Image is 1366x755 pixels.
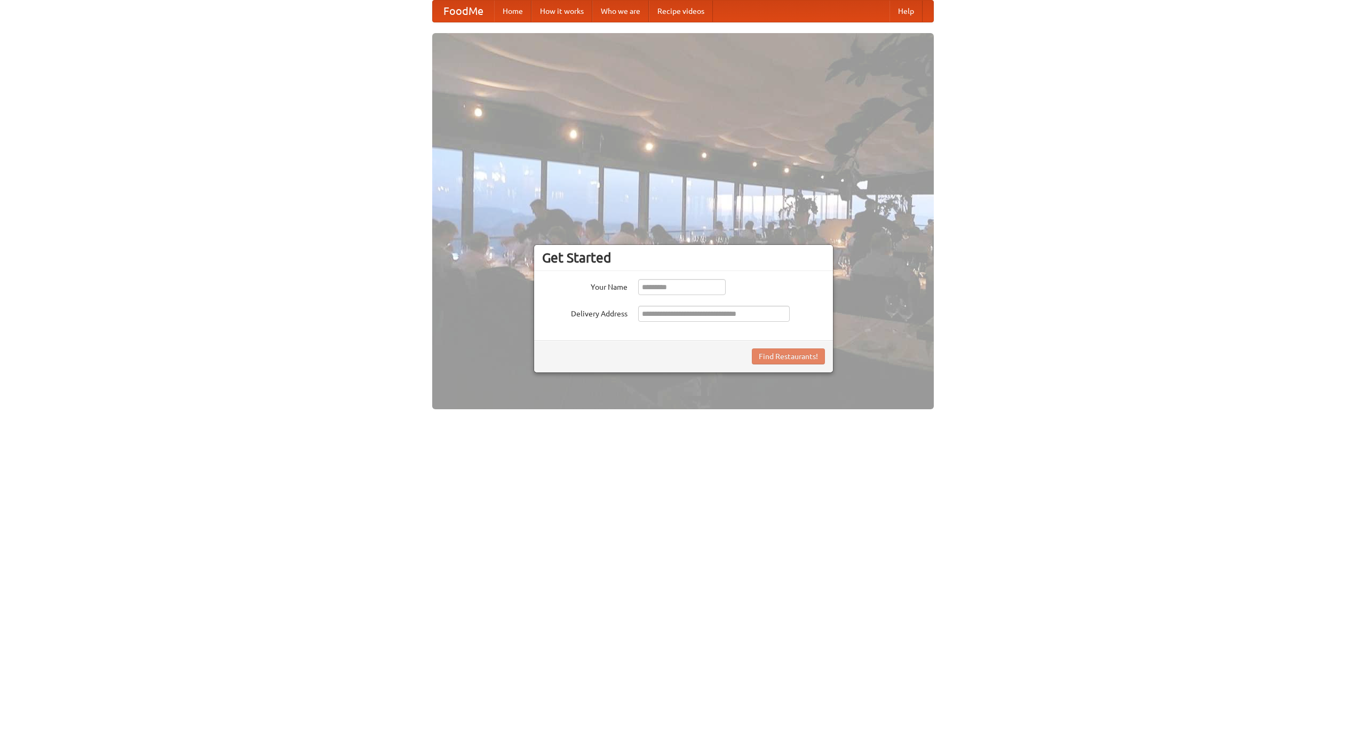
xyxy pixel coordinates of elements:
a: How it works [531,1,592,22]
label: Delivery Address [542,306,628,319]
a: Who we are [592,1,649,22]
a: Help [890,1,923,22]
button: Find Restaurants! [752,348,825,364]
a: Recipe videos [649,1,713,22]
a: FoodMe [433,1,494,22]
label: Your Name [542,279,628,292]
a: Home [494,1,531,22]
h3: Get Started [542,250,825,266]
